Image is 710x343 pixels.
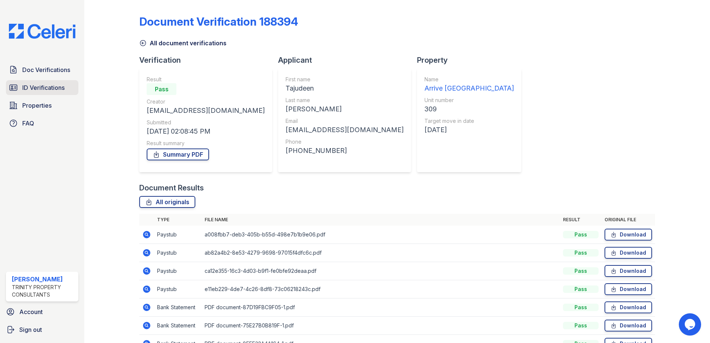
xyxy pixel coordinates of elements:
div: [PHONE_NUMBER] [286,146,404,156]
a: Download [605,265,652,277]
div: [EMAIL_ADDRESS][DOMAIN_NAME] [286,125,404,135]
img: CE_Logo_Blue-a8612792a0a2168367f1c8372b55b34899dd931a85d93a1a3d3e32e68fde9ad4.png [3,24,81,39]
a: Name Arrive [GEOGRAPHIC_DATA] [424,76,514,94]
span: Doc Verifications [22,65,70,74]
th: File name [202,214,560,226]
span: Sign out [19,325,42,334]
a: Properties [6,98,78,113]
a: Sign out [3,322,81,337]
div: Target move in date [424,117,514,125]
iframe: chat widget [679,313,703,336]
td: Paystub [154,280,202,298]
th: Original file [602,214,655,226]
div: 309 [424,104,514,114]
div: Property [417,55,527,65]
td: Paystub [154,226,202,244]
td: Paystub [154,244,202,262]
td: e11eb229-4de7-4c26-8df8-73c06218243c.pdf [202,280,560,298]
div: Pass [563,249,599,257]
div: Name [424,76,514,83]
span: Account [19,307,43,316]
span: ID Verifications [22,83,65,92]
div: Pass [563,304,599,311]
td: Paystub [154,262,202,280]
a: All document verifications [139,39,227,48]
div: Document Verification 188394 [139,15,298,28]
a: Doc Verifications [6,62,78,77]
th: Result [560,214,602,226]
th: Type [154,214,202,226]
span: FAQ [22,119,34,128]
td: a008fbb7-deb3-405b-b55d-498e7b1b9e06.pdf [202,226,560,244]
td: PDF document-87D19FBC9F05-1.pdf [202,298,560,317]
div: Last name [286,97,404,104]
td: PDF document-75E27B0B819F-1.pdf [202,317,560,335]
td: ca12e355-16c3-4d03-b9f1-fe0bfe92deaa.pdf [202,262,560,280]
td: ab82a4b2-8e53-4279-9698-97015f4dfc6c.pdf [202,244,560,262]
div: Arrive [GEOGRAPHIC_DATA] [424,83,514,94]
div: Creator [147,98,265,105]
div: Result summary [147,140,265,147]
div: Pass [563,285,599,293]
div: Verification [139,55,278,65]
td: Bank Statement [154,317,202,335]
td: Bank Statement [154,298,202,317]
a: FAQ [6,116,78,131]
a: All originals [139,196,195,208]
div: Pass [563,267,599,275]
div: Phone [286,138,404,146]
div: Pass [563,231,599,238]
a: ID Verifications [6,80,78,95]
a: Download [605,301,652,313]
div: Trinity Property Consultants [12,284,75,298]
div: Email [286,117,404,125]
span: Properties [22,101,52,110]
div: Applicant [278,55,417,65]
div: [DATE] [424,125,514,135]
div: Tajudeen [286,83,404,94]
a: Account [3,304,81,319]
div: Submitted [147,119,265,126]
div: [PERSON_NAME] [286,104,404,114]
div: Pass [147,83,176,95]
div: Unit number [424,97,514,104]
div: Document Results [139,183,204,193]
a: Summary PDF [147,148,209,160]
div: First name [286,76,404,83]
a: Download [605,229,652,241]
div: [PERSON_NAME] [12,275,75,284]
a: Download [605,320,652,331]
div: [DATE] 02:08:45 PM [147,126,265,137]
a: Download [605,283,652,295]
div: Pass [563,322,599,329]
div: Result [147,76,265,83]
a: Download [605,247,652,259]
div: [EMAIL_ADDRESS][DOMAIN_NAME] [147,105,265,116]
